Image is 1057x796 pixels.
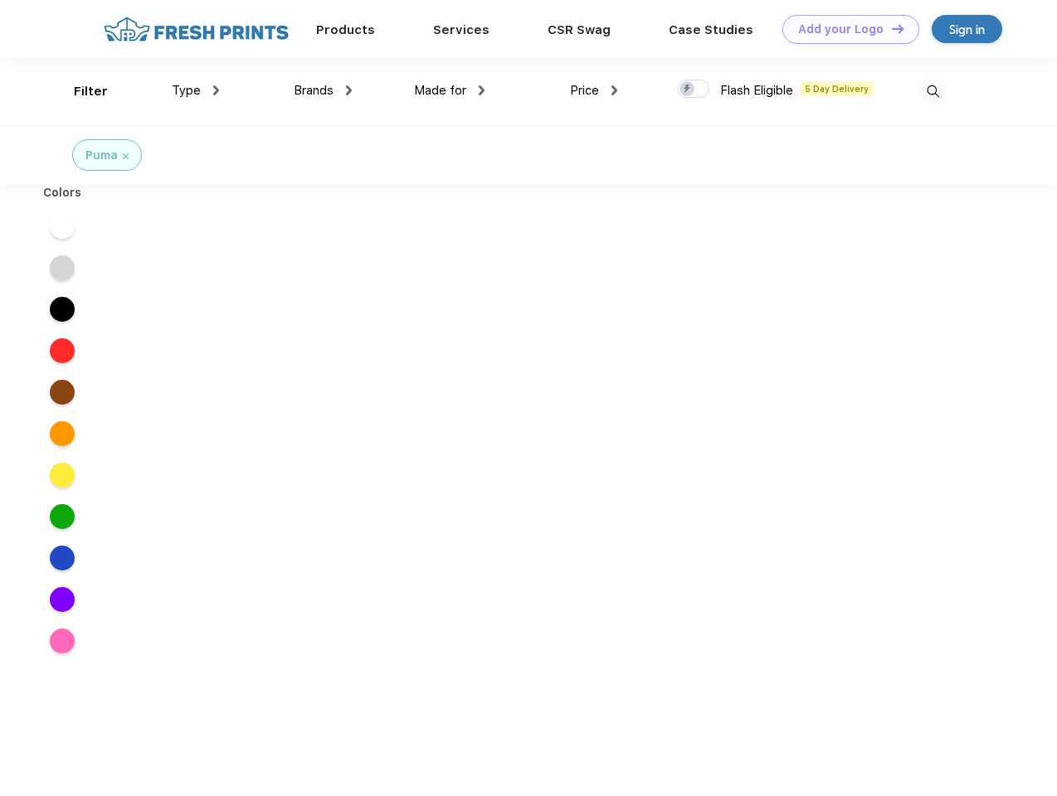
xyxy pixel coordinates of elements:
[892,24,904,33] img: DT
[31,184,95,201] div: Colors
[800,81,874,96] span: 5 Day Delivery
[919,78,947,105] img: desktop_search.svg
[85,147,118,164] div: Puma
[316,22,375,37] a: Products
[414,83,466,98] span: Made for
[74,82,108,101] div: Filter
[123,153,129,159] img: filter_cancel.svg
[346,85,352,95] img: dropdown.png
[213,85,219,95] img: dropdown.png
[570,83,599,98] span: Price
[798,22,884,36] div: Add your Logo
[949,20,985,39] div: Sign in
[932,15,1002,43] a: Sign in
[611,85,617,95] img: dropdown.png
[172,83,201,98] span: Type
[99,15,294,44] img: fo%20logo%202.webp
[294,83,334,98] span: Brands
[720,83,793,98] span: Flash Eligible
[548,22,611,37] a: CSR Swag
[479,85,485,95] img: dropdown.png
[433,22,490,37] a: Services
